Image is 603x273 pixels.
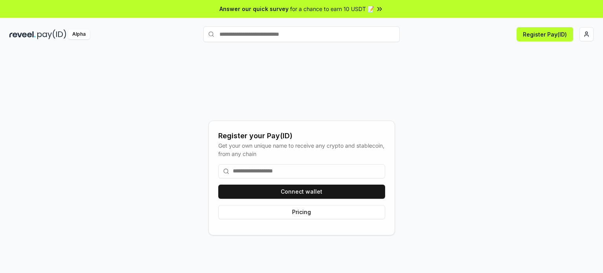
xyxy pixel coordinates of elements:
[517,27,573,41] button: Register Pay(ID)
[37,29,66,39] img: pay_id
[290,5,374,13] span: for a chance to earn 10 USDT 📝
[218,130,385,141] div: Register your Pay(ID)
[218,141,385,158] div: Get your own unique name to receive any crypto and stablecoin, from any chain
[218,205,385,219] button: Pricing
[218,185,385,199] button: Connect wallet
[68,29,90,39] div: Alpha
[219,5,289,13] span: Answer our quick survey
[9,29,36,39] img: reveel_dark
